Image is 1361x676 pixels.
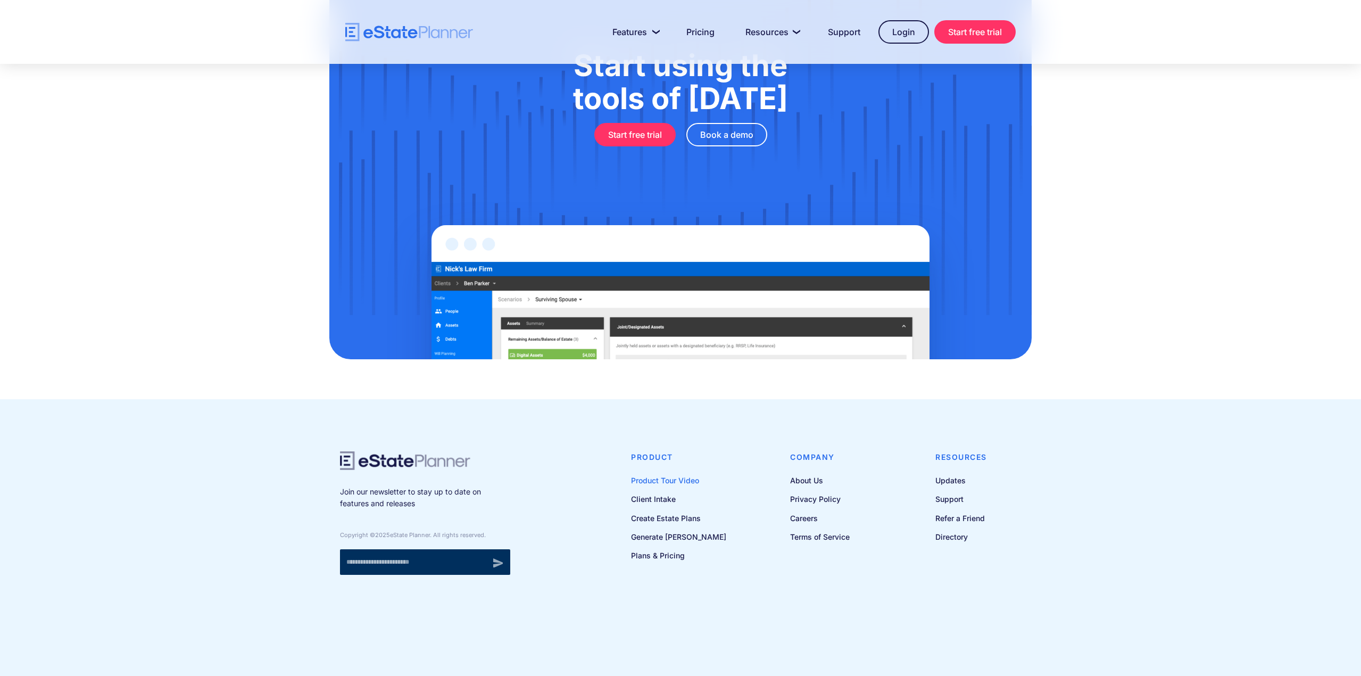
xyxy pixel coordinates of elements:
span: Phone number [167,44,218,53]
a: Book a demo [686,123,767,146]
a: Create Estate Plans [631,512,726,525]
h1: Start using the tools of [DATE] [383,49,978,115]
a: Careers [790,512,850,525]
a: Support [935,492,987,506]
a: Updates [935,474,987,487]
a: Features [600,21,668,43]
h4: Resources [935,451,987,463]
form: Newsletter signup [340,549,510,575]
a: Directory [935,530,987,543]
a: home [345,23,473,42]
a: Privacy Policy [790,492,850,506]
span: Last Name [167,1,205,10]
div: Copyright © eState Planner. All rights reserved. [340,531,510,539]
a: Generate [PERSON_NAME] [631,530,726,543]
h4: Company [790,451,850,463]
p: Join our newsletter to stay up to date on features and releases [340,486,510,510]
a: Terms of Service [790,530,850,543]
a: Resources [733,21,810,43]
a: Client Intake [631,492,726,506]
a: Login [878,20,929,44]
a: Plans & Pricing [631,549,726,562]
h4: Product [631,451,726,463]
a: Product Tour Video [631,474,726,487]
a: Pricing [674,21,727,43]
a: About Us [790,474,850,487]
a: Refer a Friend [935,512,987,525]
a: Start free trial [594,123,676,146]
span: 2025 [375,531,390,539]
a: Start free trial [934,20,1016,44]
a: Support [815,21,873,43]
